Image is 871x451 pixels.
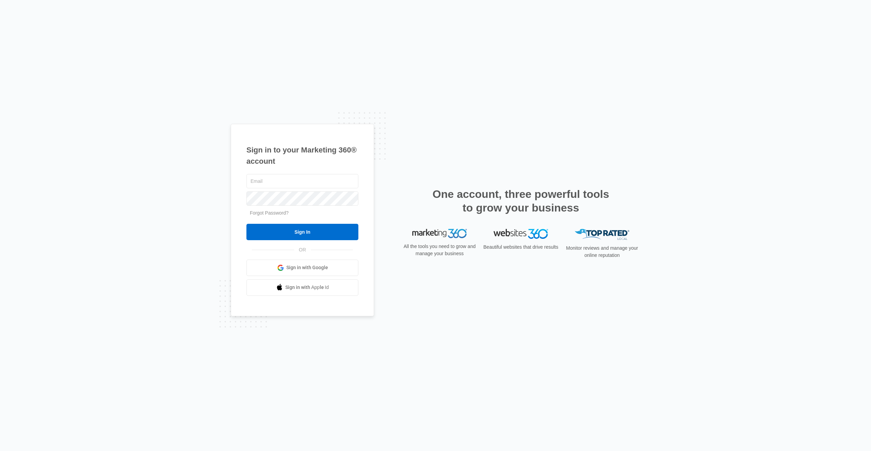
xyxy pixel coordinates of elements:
[483,244,559,251] p: Beautiful websites that drive results
[401,243,478,257] p: All the tools you need to grow and manage your business
[246,144,358,167] h1: Sign in to your Marketing 360® account
[285,284,329,291] span: Sign in with Apple Id
[494,229,548,239] img: Websites 360
[412,229,467,238] img: Marketing 360
[564,245,640,259] p: Monitor reviews and manage your online reputation
[246,279,358,296] a: Sign in with Apple Id
[246,224,358,240] input: Sign In
[246,174,358,188] input: Email
[294,246,311,253] span: OR
[575,229,629,240] img: Top Rated Local
[286,264,328,271] span: Sign in with Google
[250,210,289,216] a: Forgot Password?
[430,187,611,215] h2: One account, three powerful tools to grow your business
[246,260,358,276] a: Sign in with Google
